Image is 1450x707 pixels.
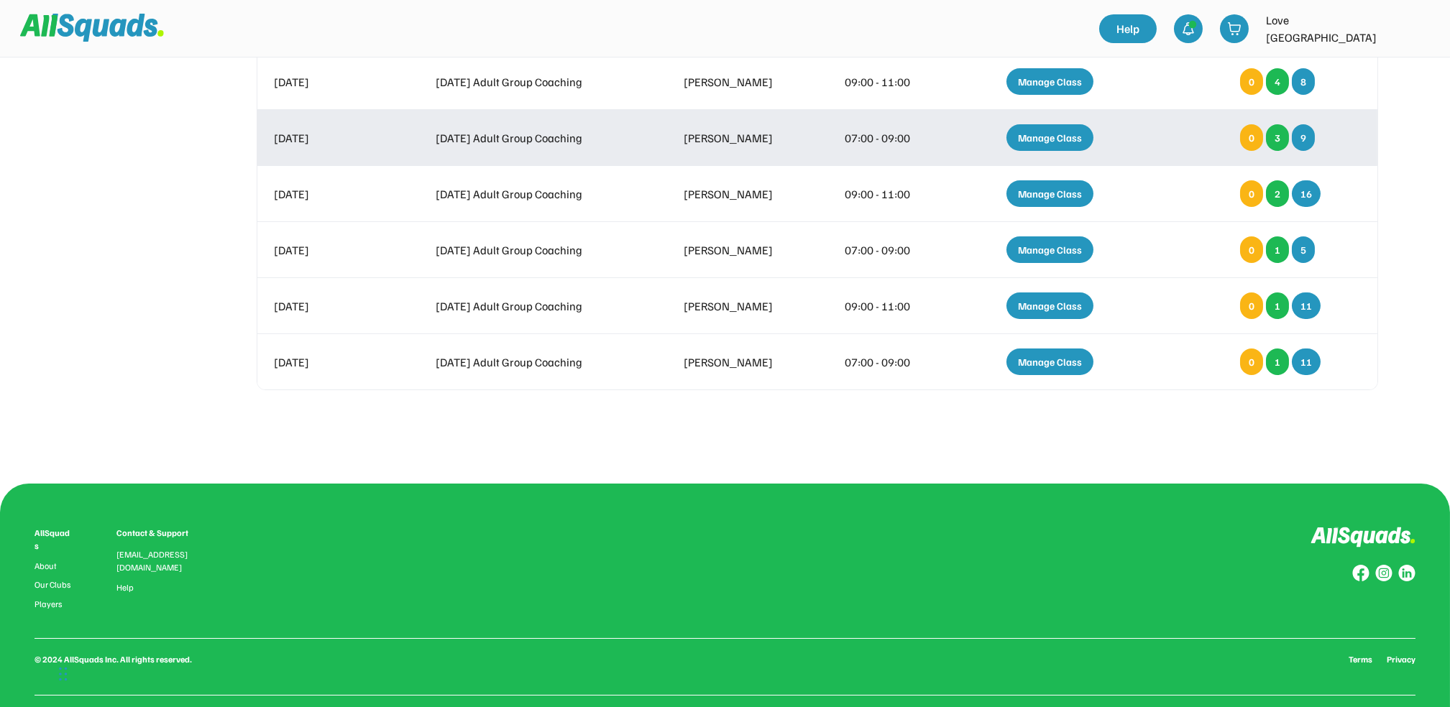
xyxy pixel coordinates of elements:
[1349,653,1372,666] a: Terms
[275,73,383,91] div: [DATE]
[275,129,383,147] div: [DATE]
[20,14,164,41] img: Squad%20Logo.svg
[1181,22,1196,36] img: bell-03%20%281%29.svg
[436,129,631,147] div: [DATE] Adult Group Coaching
[436,241,631,259] div: [DATE] Adult Group Coaching
[1006,292,1093,319] div: Manage Class
[1006,348,1093,375] div: Manage Class
[1006,124,1093,151] div: Manage Class
[1292,292,1321,319] div: 11
[1266,124,1289,151] div: 3
[275,241,383,259] div: [DATE]
[1266,11,1395,46] div: Love [GEOGRAPHIC_DATA]
[1240,236,1263,263] div: 0
[845,185,932,203] div: 09:00 - 11:00
[1266,236,1289,263] div: 1
[684,353,792,371] div: [PERSON_NAME]
[684,297,792,315] div: [PERSON_NAME]
[35,527,73,553] div: AllSquads
[1240,348,1263,375] div: 0
[1240,180,1263,207] div: 0
[1292,180,1321,207] div: 16
[1006,68,1093,95] div: Manage Class
[436,297,631,315] div: [DATE] Adult Group Coaching
[1292,348,1321,375] div: 11
[1240,124,1263,151] div: 0
[275,297,383,315] div: [DATE]
[1266,68,1289,95] div: 4
[1292,68,1315,95] div: 8
[1099,14,1157,43] a: Help
[1227,22,1242,36] img: shopping-cart-01%20%281%29.svg
[1404,14,1433,43] img: LTPP_Logo_REV.jpeg
[684,185,792,203] div: [PERSON_NAME]
[275,353,383,371] div: [DATE]
[1240,292,1263,319] div: 0
[684,241,792,259] div: [PERSON_NAME]
[1266,180,1289,207] div: 2
[116,527,206,540] div: Contact & Support
[436,185,631,203] div: [DATE] Adult Group Coaching
[436,73,631,91] div: [DATE] Adult Group Coaching
[684,73,792,91] div: [PERSON_NAME]
[1292,236,1315,263] div: 5
[1375,565,1392,582] img: Group%20copy%207.svg
[1292,124,1315,151] div: 9
[845,353,932,371] div: 07:00 - 09:00
[845,241,932,259] div: 07:00 - 09:00
[845,73,932,91] div: 09:00 - 11:00
[1352,565,1369,582] img: Group%20copy%208.svg
[1398,565,1415,582] img: Group%20copy%206.svg
[845,297,932,315] div: 09:00 - 11:00
[1240,68,1263,95] div: 0
[845,129,932,147] div: 07:00 - 09:00
[1266,348,1289,375] div: 1
[1311,527,1415,547] img: Logo%20inverted.svg
[1006,236,1093,263] div: Manage Class
[1266,292,1289,319] div: 1
[684,129,792,147] div: [PERSON_NAME]
[1387,653,1415,666] a: Privacy
[275,185,383,203] div: [DATE]
[1006,180,1093,207] div: Manage Class
[436,353,631,371] div: [DATE] Adult Group Coaching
